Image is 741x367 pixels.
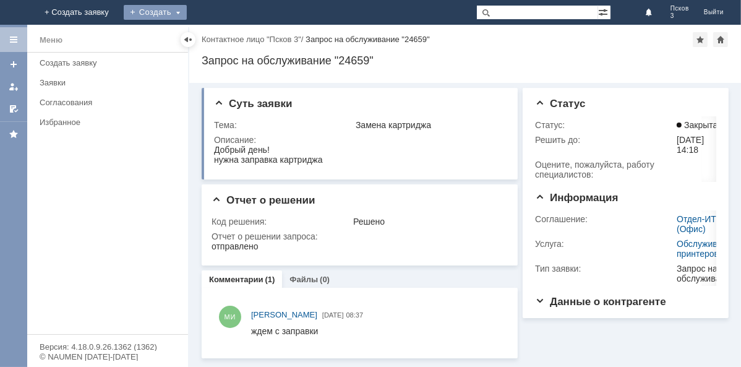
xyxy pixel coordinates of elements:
[356,120,502,130] div: Замена картриджа
[713,32,728,47] div: Сделать домашней страницей
[214,135,505,145] div: Описание:
[535,160,674,179] div: Oцените, пожалуйста, работу специалистов:
[40,58,181,67] div: Создать заявку
[40,353,176,361] div: © NAUMEN [DATE]-[DATE]
[35,73,186,92] a: Заявки
[124,5,187,20] div: Создать
[598,6,610,17] span: Расширенный поиск
[35,93,186,112] a: Согласования
[535,296,666,308] span: Данные о контрагенте
[40,343,176,351] div: Версия: 4.18.0.9.26.1362 (1362)
[40,118,167,127] div: Избранное
[670,12,689,20] span: 3
[214,120,353,130] div: Тема:
[353,217,502,227] div: Решено
[265,275,275,284] div: (1)
[677,120,717,130] span: Закрыта
[670,5,689,12] span: Псков
[4,54,24,74] a: Создать заявку
[209,275,263,284] a: Комментарии
[306,35,430,44] div: Запрос на обслуживание "24659"
[346,311,364,319] span: 08:37
[320,275,330,284] div: (0)
[535,120,674,130] div: Статус:
[40,33,62,48] div: Меню
[251,309,317,321] a: [PERSON_NAME]
[535,192,618,204] span: Информация
[677,264,737,283] div: Запрос на обслуживание
[202,35,301,44] a: Контактное лицо "Псков 3"
[212,217,351,227] div: Код решения:
[322,311,344,319] span: [DATE]
[4,99,24,119] a: Мои согласования
[535,264,674,274] div: Тип заявки:
[40,98,181,107] div: Согласования
[202,35,306,44] div: /
[251,310,317,319] span: [PERSON_NAME]
[677,239,737,259] a: Обслуживание принтеров
[202,54,729,67] div: Запрос на обслуживание "24659"
[4,77,24,97] a: Мои заявки
[535,239,674,249] div: Услуга:
[289,275,318,284] a: Файлы
[212,231,505,241] div: Отчет о решении запроса:
[535,214,674,224] div: Соглашение:
[535,98,585,110] span: Статус
[214,98,292,110] span: Суть заявки
[677,214,716,234] a: Отдел-ИТ (Офис)
[677,135,704,155] span: [DATE] 14:18
[35,53,186,72] a: Создать заявку
[212,194,315,206] span: Отчет о решении
[181,32,195,47] div: Скрыть меню
[693,32,708,47] div: Добавить в избранное
[40,78,181,87] div: Заявки
[535,135,674,145] div: Решить до:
